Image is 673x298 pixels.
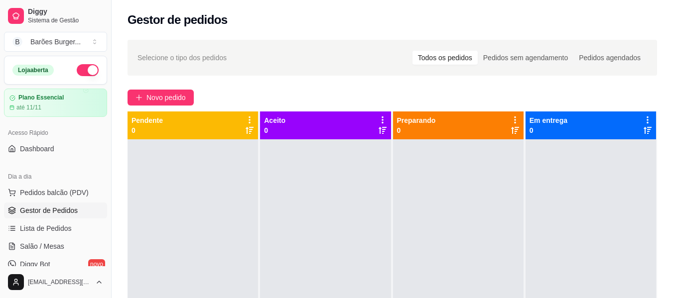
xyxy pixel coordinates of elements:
[397,115,436,125] p: Preparando
[4,220,107,236] a: Lista de Pedidos
[28,7,103,16] span: Diggy
[137,52,227,63] span: Selecione o tipo dos pedidos
[20,241,64,251] span: Salão / Mesas
[4,4,107,28] a: DiggySistema de Gestão
[4,89,107,117] a: Plano Essencialaté 11/11
[4,185,107,200] button: Pedidos balcão (PDV)
[77,64,99,76] button: Alterar Status
[4,125,107,141] div: Acesso Rápido
[20,205,78,215] span: Gestor de Pedidos
[28,16,103,24] span: Sistema de Gestão
[12,65,54,76] div: Loja aberta
[4,270,107,294] button: [EMAIL_ADDRESS][DOMAIN_NAME]
[412,51,478,65] div: Todos os pedidos
[20,144,54,154] span: Dashboard
[4,256,107,272] a: Diggy Botnovo
[264,115,285,125] p: Aceito
[20,259,50,269] span: Diggy Bot
[132,125,163,135] p: 0
[128,12,228,28] h2: Gestor de pedidos
[20,223,72,233] span: Lista de Pedidos
[16,103,41,111] article: até 11/11
[573,51,646,65] div: Pedidos agendados
[20,188,89,198] span: Pedidos balcão (PDV)
[4,238,107,254] a: Salão / Mesas
[132,115,163,125] p: Pendente
[397,125,436,135] p: 0
[12,37,22,47] span: B
[4,141,107,157] a: Dashboard
[478,51,573,65] div: Pedidos sem agendamento
[4,169,107,185] div: Dia a dia
[28,278,91,286] span: [EMAIL_ADDRESS][DOMAIN_NAME]
[4,32,107,52] button: Select a team
[135,94,142,101] span: plus
[264,125,285,135] p: 0
[4,202,107,218] a: Gestor de Pedidos
[30,37,81,47] div: Barões Burger ...
[530,125,567,135] p: 0
[128,90,194,105] button: Novo pedido
[146,92,186,103] span: Novo pedido
[530,115,567,125] p: Em entrega
[18,94,64,101] article: Plano Essencial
